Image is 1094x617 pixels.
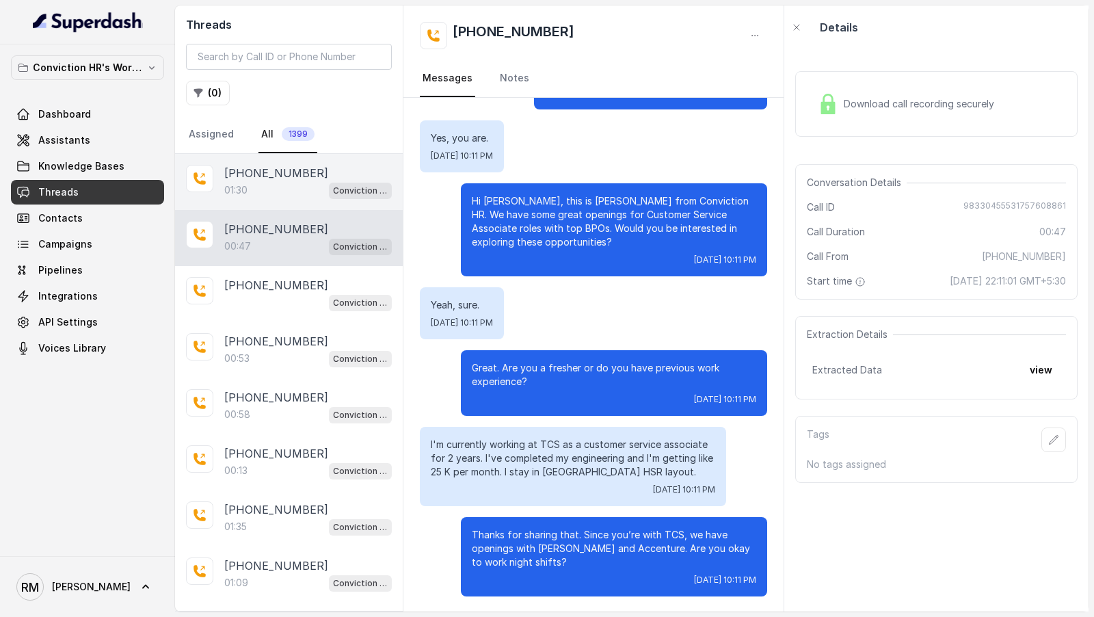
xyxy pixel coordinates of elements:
[333,464,388,478] p: Conviction HR Outbound Assistant
[453,22,574,49] h2: [PHONE_NUMBER]
[431,438,715,479] p: I'm currently working at TCS as a customer service associate for 2 years. I've completed my engin...
[807,458,1066,471] p: No tags assigned
[812,363,882,377] span: Extracted Data
[38,211,83,225] span: Contacts
[807,428,829,452] p: Tags
[333,240,388,254] p: Conviction HR Outbound Assistant
[1022,358,1060,382] button: view
[807,274,868,288] span: Start time
[807,225,865,239] span: Call Duration
[224,333,328,350] p: [PHONE_NUMBER]
[282,127,315,141] span: 1399
[224,445,328,462] p: [PHONE_NUMBER]
[224,464,248,477] p: 00:13
[258,116,317,153] a: All1399
[420,60,475,97] a: Messages
[33,11,143,33] img: light.svg
[11,55,164,80] button: Conviction HR's Workspace
[224,557,328,574] p: [PHONE_NUMBER]
[11,284,164,308] a: Integrations
[431,150,493,161] span: [DATE] 10:11 PM
[186,16,392,33] h2: Threads
[497,60,532,97] a: Notes
[38,133,90,147] span: Assistants
[38,341,106,355] span: Voices Library
[472,528,756,569] p: Thanks for sharing that. Since you’re with TCS, we have openings with [PERSON_NAME] and Accenture...
[963,200,1066,214] span: 98330455531757608861
[224,221,328,237] p: [PHONE_NUMBER]
[11,310,164,334] a: API Settings
[431,131,493,145] p: Yes, you are.
[333,296,388,310] p: Conviction HR Outbound Assistant
[38,107,91,121] span: Dashboard
[224,501,328,518] p: [PHONE_NUMBER]
[224,239,251,253] p: 00:47
[186,44,392,70] input: Search by Call ID or Phone Number
[38,289,98,303] span: Integrations
[333,408,388,422] p: Conviction HR Outbound Assistant
[186,81,230,105] button: (0)
[33,60,142,76] p: Conviction HR's Workspace
[982,250,1066,263] span: [PHONE_NUMBER]
[224,408,250,421] p: 00:58
[224,520,247,534] p: 01:35
[818,94,838,114] img: Lock Icon
[333,352,388,366] p: Conviction HR Outbound Assistant
[11,568,164,606] a: [PERSON_NAME]
[21,580,39,594] text: RM
[224,277,328,293] p: [PHONE_NUMBER]
[11,128,164,153] a: Assistants
[38,159,124,173] span: Knowledge Bases
[807,250,849,263] span: Call From
[38,315,98,329] span: API Settings
[1039,225,1066,239] span: 00:47
[950,274,1066,288] span: [DATE] 22:11:01 GMT+5:30
[224,165,328,181] p: [PHONE_NUMBER]
[807,328,893,341] span: Extraction Details
[333,521,388,534] p: Conviction HR Outbound Assistant
[333,577,388,590] p: Conviction HR Outbound Assistant
[11,206,164,231] a: Contacts
[38,263,83,277] span: Pipelines
[420,60,767,97] nav: Tabs
[52,580,131,594] span: [PERSON_NAME]
[224,352,250,365] p: 00:53
[38,185,79,199] span: Threads
[186,116,392,153] nav: Tabs
[224,389,328,406] p: [PHONE_NUMBER]
[653,484,715,495] span: [DATE] 10:11 PM
[472,361,756,389] p: Great. Are you a fresher or do you have previous work experience?
[11,180,164,205] a: Threads
[11,258,164,283] a: Pipelines
[431,298,493,312] p: Yeah, sure.
[807,176,907,189] span: Conversation Details
[11,102,164,127] a: Dashboard
[11,154,164,179] a: Knowledge Bases
[38,237,92,251] span: Campaigns
[224,183,248,197] p: 01:30
[694,394,756,405] span: [DATE] 10:11 PM
[820,19,858,36] p: Details
[807,200,835,214] span: Call ID
[11,336,164,360] a: Voices Library
[11,232,164,257] a: Campaigns
[333,184,388,198] p: Conviction HR Outbound Assistant
[431,317,493,328] span: [DATE] 10:11 PM
[224,576,248,590] p: 01:09
[694,575,756,586] span: [DATE] 10:11 PM
[694,254,756,265] span: [DATE] 10:11 PM
[186,116,237,153] a: Assigned
[472,194,756,249] p: Hi [PERSON_NAME], this is [PERSON_NAME] from Conviction HR. We have some great openings for Custo...
[844,97,1000,111] span: Download call recording securely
